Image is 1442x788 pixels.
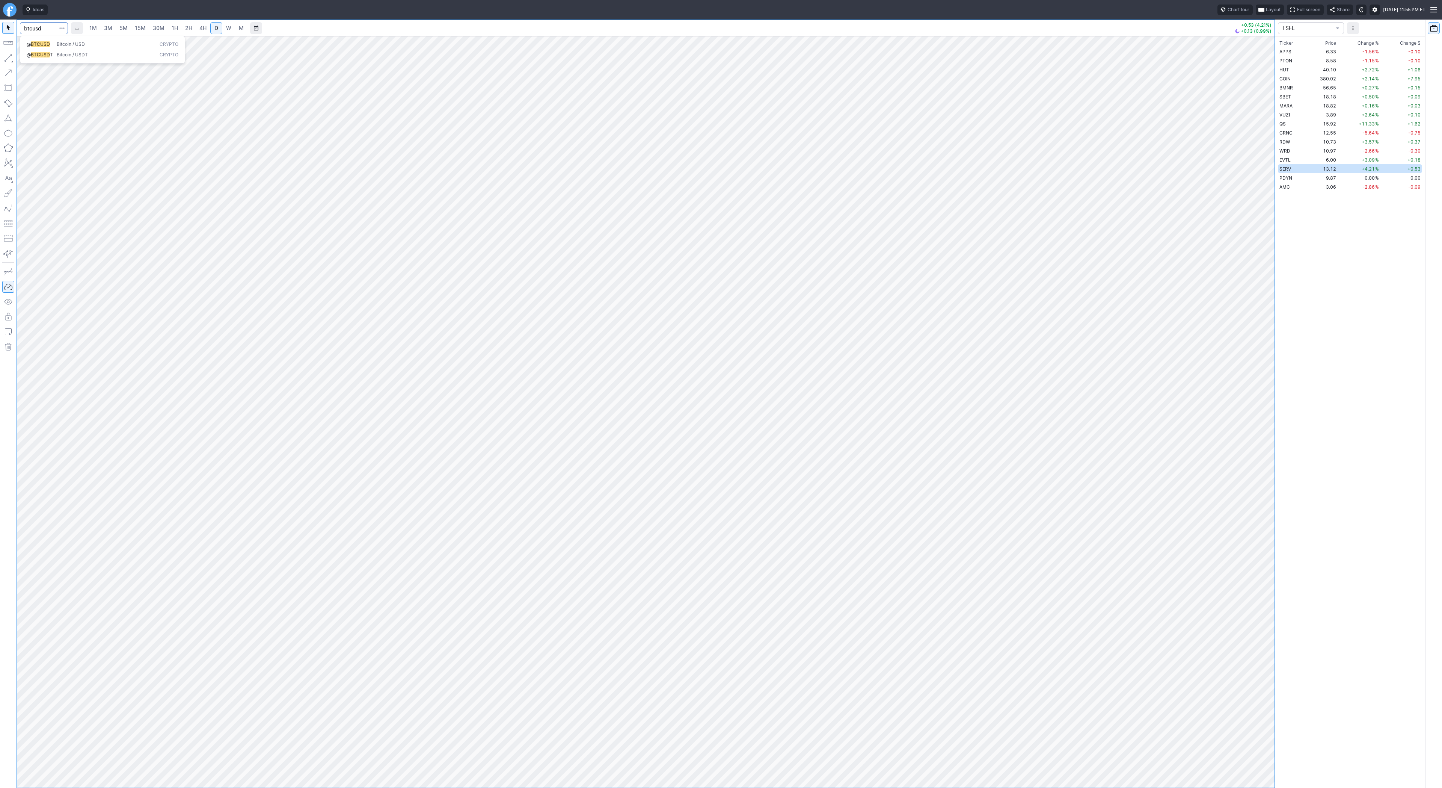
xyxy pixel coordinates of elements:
button: Chart tour [1217,5,1253,15]
span: BTCUSD [31,41,50,47]
span: -2.86 [1362,184,1375,190]
a: W [223,22,235,34]
span: 0.00 [1410,175,1421,181]
span: % [1375,58,1379,64]
span: % [1375,121,1379,127]
button: Drawings Autosave: On [2,281,14,293]
td: 8.58 [1309,56,1338,65]
a: 4H [196,22,210,34]
td: 3.06 [1309,182,1338,191]
a: 1M [86,22,100,34]
span: MARA [1279,103,1293,109]
span: +0.53 [1407,166,1421,172]
button: Fibonacci retracements [2,217,14,229]
span: 1H [172,25,178,31]
span: -1.56 [1362,49,1375,54]
span: Bitcoin / USD [57,41,85,47]
span: 0.00 [1365,175,1375,181]
span: +0.37 [1407,139,1421,145]
span: WRD [1279,148,1290,154]
span: % [1375,67,1379,73]
span: +3.57 [1362,139,1375,145]
button: XABCD [2,157,14,169]
a: M [235,22,247,34]
span: APPS [1279,49,1291,54]
span: TSEL [1282,24,1332,32]
a: 2H [182,22,196,34]
span: @ [27,41,31,47]
span: VUZI [1279,112,1290,118]
button: Interval [71,22,83,34]
span: +0.50 [1362,94,1375,100]
span: M [239,25,244,31]
div: Search [20,36,185,64]
button: Hide drawings [2,296,14,308]
span: +2.14 [1362,76,1375,82]
button: Rotated rectangle [2,97,14,109]
button: Ideas [23,5,48,15]
span: BTCUSD [31,52,50,57]
span: +1.06 [1407,67,1421,73]
button: Line [2,52,14,64]
span: +3.09 [1362,157,1375,163]
button: Settings [1370,5,1380,15]
span: % [1375,112,1379,118]
span: +0.03 [1407,103,1421,109]
button: More [1347,22,1359,34]
span: -0.30 [1408,148,1421,154]
button: Triangle [2,112,14,124]
td: 10.73 [1309,137,1338,146]
span: W [226,25,231,31]
span: % [1375,175,1379,181]
button: Layout [1256,5,1284,15]
span: QS [1279,121,1286,127]
span: -5.64 [1362,130,1375,136]
span: 5M [119,25,128,31]
button: Rectangle [2,82,14,94]
span: HUT [1279,67,1289,73]
span: D [214,25,218,31]
span: BMNR [1279,85,1293,91]
button: Share [1327,5,1353,15]
button: Full screen [1287,5,1324,15]
td: 6.33 [1309,47,1338,56]
p: +0.53 (4.21%) [1235,23,1272,27]
span: 15M [135,25,146,31]
span: RDW [1279,139,1290,145]
span: PTON [1279,58,1292,64]
span: % [1375,103,1379,109]
td: 3.89 [1309,110,1338,119]
span: CRNC [1279,130,1293,136]
button: Anchored VWAP [2,247,14,259]
a: 3M [101,22,116,34]
span: +4.21 [1362,166,1375,172]
button: Drawing mode: Single [2,266,14,278]
button: Mouse [2,22,14,34]
td: 15.92 [1309,119,1338,128]
span: -0.75 [1408,130,1421,136]
span: % [1375,148,1379,154]
span: Layout [1266,6,1281,14]
span: +0.18 [1407,157,1421,163]
button: Toggle dark mode [1356,5,1367,15]
span: +1.62 [1407,121,1421,127]
span: Crypto [160,52,178,58]
button: Position [2,232,14,244]
span: EVTL [1279,157,1291,163]
a: Finviz.com [3,3,17,17]
span: AMC [1279,184,1290,190]
span: +0.27 [1362,85,1375,91]
span: -1.15 [1362,58,1375,64]
button: Search [57,22,67,34]
span: SBET [1279,94,1291,100]
span: Change $ [1400,39,1421,47]
button: Brush [2,187,14,199]
span: % [1375,49,1379,54]
span: Full screen [1297,6,1320,14]
button: Polygon [2,142,14,154]
span: % [1375,157,1379,163]
span: % [1375,166,1379,172]
input: Search [20,22,68,34]
td: 10.97 [1309,146,1338,155]
button: Elliott waves [2,202,14,214]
